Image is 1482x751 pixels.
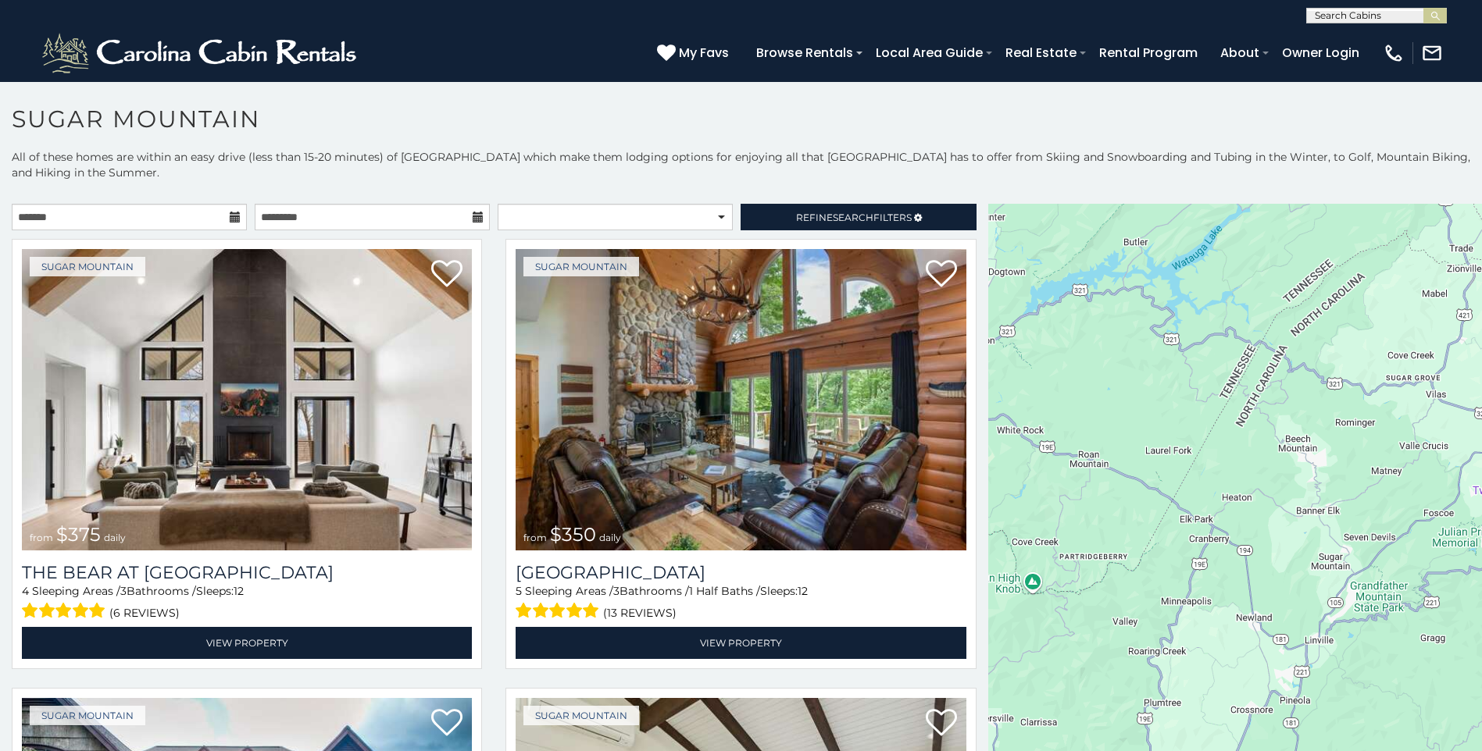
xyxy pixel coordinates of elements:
span: (6 reviews) [109,603,180,623]
a: Sugar Mountain [30,257,145,276]
h3: The Bear At Sugar Mountain [22,562,472,583]
a: Grouse Moor Lodge from $350 daily [516,249,966,550]
span: daily [104,532,126,543]
a: Local Area Guide [868,39,991,66]
div: Sleeping Areas / Bathrooms / Sleeps: [516,583,966,623]
div: Sleeping Areas / Bathrooms / Sleeps: [22,583,472,623]
a: Real Estate [998,39,1084,66]
a: About [1212,39,1267,66]
a: Add to favorites [926,707,957,740]
span: $375 [56,523,101,546]
a: The Bear At Sugar Mountain from $375 daily [22,249,472,550]
img: phone-regular-white.png [1383,42,1405,64]
a: View Property [516,627,966,659]
span: 3 [120,584,127,598]
a: Browse Rentals [748,39,861,66]
span: 1 Half Baths / [689,584,760,598]
a: Owner Login [1274,39,1367,66]
span: from [523,532,547,543]
a: RefineSearchFilters [741,204,976,230]
span: from [30,532,53,543]
span: 12 [234,584,244,598]
span: $350 [550,523,596,546]
a: Rental Program [1091,39,1205,66]
span: daily [599,532,621,543]
img: The Bear At Sugar Mountain [22,249,472,550]
img: mail-regular-white.png [1421,42,1443,64]
h3: Grouse Moor Lodge [516,562,966,583]
a: Add to favorites [926,258,957,291]
img: Grouse Moor Lodge [516,249,966,550]
a: Sugar Mountain [523,257,639,276]
a: The Bear At [GEOGRAPHIC_DATA] [22,562,472,583]
span: 3 [613,584,620,598]
span: 12 [798,584,808,598]
a: Add to favorites [431,707,462,740]
span: My Favs [679,43,729,62]
span: Refine Filters [796,212,912,223]
span: Search [833,212,873,223]
span: 5 [516,584,522,598]
a: Sugar Mountain [30,706,145,725]
a: View Property [22,627,472,659]
img: White-1-2.png [39,30,363,77]
a: Sugar Mountain [523,706,639,725]
a: Add to favorites [431,258,462,291]
span: (13 reviews) [603,603,677,623]
a: My Favs [657,43,733,63]
span: 4 [22,584,29,598]
a: [GEOGRAPHIC_DATA] [516,562,966,583]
